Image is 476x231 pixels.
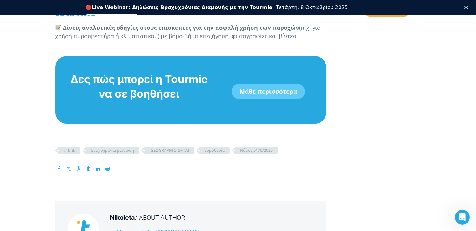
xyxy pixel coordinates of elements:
span: Δες πώς μπορεί η Tourmie να σε βοηθήσει [70,73,207,100]
strong: Δίνεις αναλυτικές οδηγίες στους επισκέπτες για την ασφαλή χρήση των παροχών [63,24,299,31]
a: Facebook [57,166,62,171]
div: 🔴 Τετάρτη, 8 Οκτωβρίου 2025 [85,4,348,11]
iframe: Intercom live chat [455,210,470,225]
div: Nikoleta [110,214,314,222]
a: [GEOGRAPHIC_DATA] [144,147,194,154]
a: βραχυχρόνια μίσθωση [86,147,139,154]
a: Reddit [105,166,110,171]
a: νομοθεσία [199,147,230,154]
span: / About Author [135,214,185,221]
p: (π.χ. για χρήση πυροσβεστήρα ή κλιματιστικού) με βήμα-βήμα επεξήγηση, φωτογραφίες και βίντεο. [55,23,326,40]
b: Live Webinar: Δηλώσεις Βραχυχρόνιας Διαμονής με την Tourmie | [92,4,276,10]
a: Tumblr [86,166,91,171]
a: LinkedIn [95,166,100,171]
div: Κλείσιμο [464,6,470,9]
a: Νόμος 5170/2025 [235,147,278,154]
a: Μάθε περισσότερα [232,84,305,99]
a: Εγγραφείτε δωρεάν [85,14,138,22]
a: airbnb [58,147,80,154]
a: Pinterest [76,166,81,171]
a: Twitter [66,166,71,171]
